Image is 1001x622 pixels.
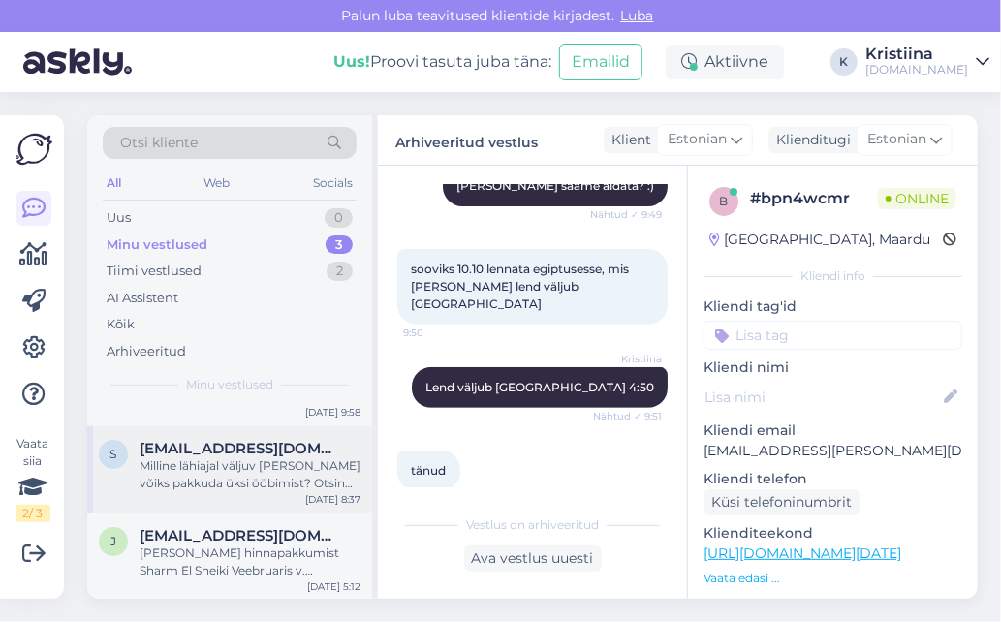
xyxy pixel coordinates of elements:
div: [DOMAIN_NAME] [865,62,968,78]
span: tänud [411,463,446,478]
div: Kliendi info [704,267,962,285]
button: Emailid [559,44,642,80]
div: 2 / 3 [16,505,50,522]
div: [DATE] 9:58 [305,405,360,420]
span: Vestlus on arhiveeritud [466,516,599,534]
b: Uus! [333,52,370,71]
span: Nähtud ✓ 9:49 [589,207,662,222]
div: Proovi tasuta juba täna: [333,50,551,74]
p: Kliendi telefon [704,469,962,489]
span: Estonian [668,129,727,150]
div: Vaata siia [16,435,50,522]
input: Lisa nimi [704,387,940,408]
p: [EMAIL_ADDRESS][PERSON_NAME][DOMAIN_NAME] [704,441,962,461]
div: Uus [107,208,131,228]
div: Klienditugi [768,130,851,150]
span: j [110,534,116,548]
div: Kristiina [865,47,968,62]
div: Klient [604,130,651,150]
span: Otsi kliente [120,133,198,153]
label: Arhiveeritud vestlus [395,127,538,153]
span: 9:50 [403,326,476,340]
p: Kliendi nimi [704,358,962,378]
div: 0 [325,208,353,228]
span: Luba [615,7,660,24]
div: Aktiivne [666,45,784,79]
p: Kliendi tag'id [704,296,962,317]
p: Operatsioonisüsteem [704,595,962,615]
div: Kõik [107,315,135,334]
a: [URL][DOMAIN_NAME][DATE] [704,544,901,562]
div: # bpn4wcmr [750,187,878,210]
span: sooviks 10.10 lennata egiptusesse, mis [PERSON_NAME] lend väljub [GEOGRAPHIC_DATA] [411,262,632,311]
div: Milline lähiajal väljuv [PERSON_NAME] võiks pakkuda üksi ööbimist? Otsin nn viimase [PERSON_NAME]... [140,457,360,492]
span: Minu vestlused [186,376,273,393]
div: [DATE] 8:37 [305,492,360,507]
p: Vaata edasi ... [704,570,962,587]
div: Minu vestlused [107,235,207,255]
div: Arhiveeritud [107,342,186,361]
span: sirlet.juus@gmail.com [140,440,341,457]
div: Web [201,171,235,196]
div: 2 [327,262,353,281]
span: Lend väljub [GEOGRAPHIC_DATA] 4:50 [425,380,654,394]
div: AI Assistent [107,289,178,308]
span: Kristiina [589,352,662,366]
a: Kristiina[DOMAIN_NAME] [865,47,989,78]
div: Küsi telefoninumbrit [704,489,860,515]
div: Tiimi vestlused [107,262,202,281]
p: Kliendi email [704,420,962,441]
input: Lisa tag [704,321,962,350]
div: [GEOGRAPHIC_DATA], Maardu [709,230,930,250]
div: 3 [326,235,353,255]
div: Ava vestlus uuesti [464,545,602,572]
div: All [103,171,125,196]
div: [PERSON_NAME] hinnapakkumist Sharm El Sheiki Veebruaris v. märtsis,toitlustus kõik hinnas,[PERSON... [140,544,360,579]
div: [DATE] 5:12 [307,579,360,594]
div: K [830,48,858,76]
img: Askly Logo [16,131,52,168]
span: Nähtud ✓ 9:51 [589,409,662,423]
span: jpwindorek@gmail.com [140,527,341,544]
div: Socials [309,171,357,196]
span: b [720,194,729,208]
p: Klienditeekond [704,523,962,544]
span: s [110,447,117,461]
span: Estonian [867,129,926,150]
span: Online [878,188,956,209]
